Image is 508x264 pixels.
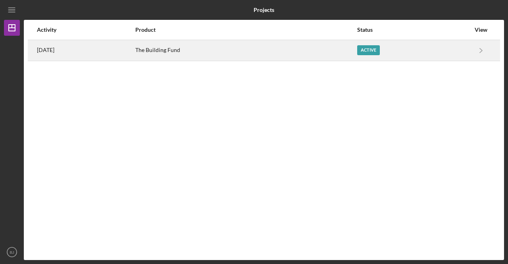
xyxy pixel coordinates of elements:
div: Activity [37,27,135,33]
div: Product [135,27,356,33]
div: The Building Fund [135,40,356,60]
div: View [471,27,491,33]
b: Projects [254,7,274,13]
div: Active [357,45,380,55]
time: 2025-09-27 16:51 [37,47,54,53]
div: Status [357,27,470,33]
button: BJ [4,244,20,260]
text: BJ [10,250,14,254]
